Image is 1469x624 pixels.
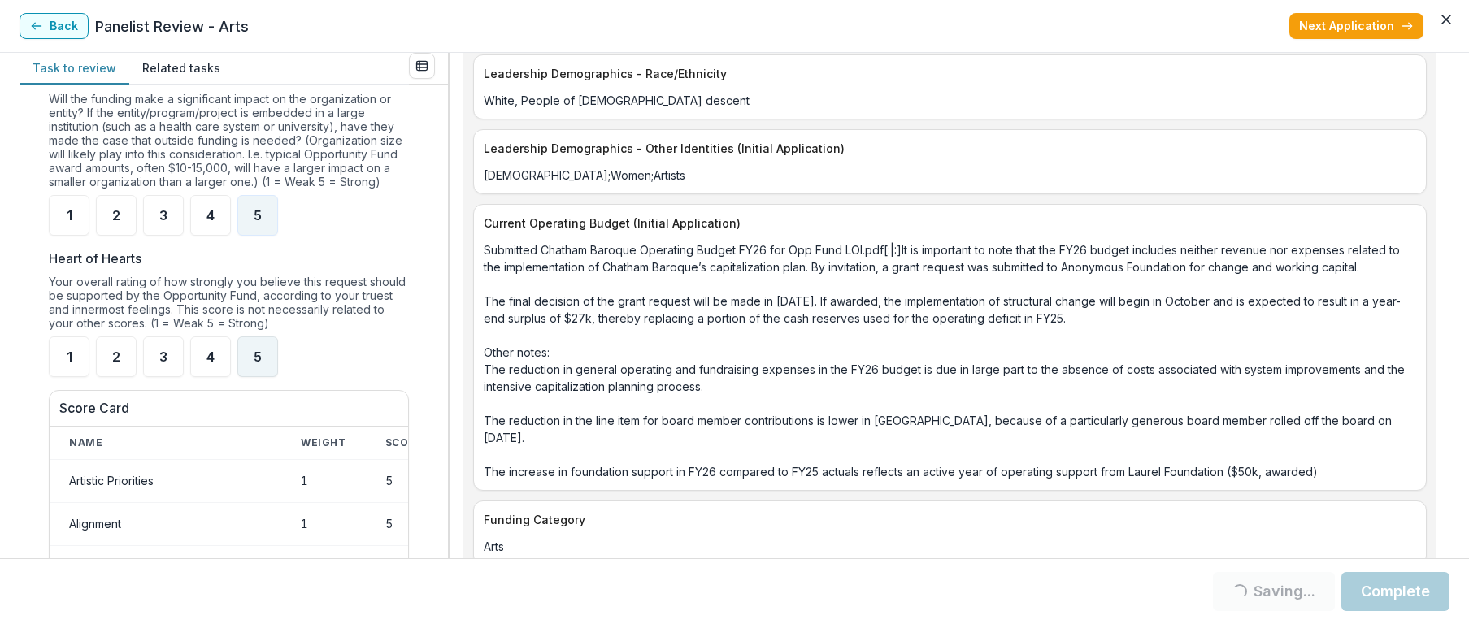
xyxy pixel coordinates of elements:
td: Alignment [50,503,281,546]
p: Leadership Demographics - Other Identities (Initial Application) [484,140,1410,157]
p: Arts [484,538,1416,555]
button: View all reviews [409,53,435,79]
button: Back [20,13,89,39]
td: 4 [366,546,511,589]
span: 1 [67,209,72,222]
td: 5 [366,460,511,503]
span: 3 [159,350,167,363]
span: 4 [206,350,215,363]
span: 2 [112,350,120,363]
button: Task to review [20,53,129,84]
button: Related tasks [129,53,233,84]
th: Weight [281,427,366,460]
h3: Score Card [59,401,398,416]
p: Current Operating Budget (Initial Application) [484,214,1410,232]
span: 2 [112,209,120,222]
span: 5 [254,350,262,363]
p: Funding Category [484,511,1410,528]
button: Next Application [1289,13,1423,39]
td: 1 [281,503,366,546]
span: 3 [159,209,167,222]
div: Will the funding make a significant impact on the organization or entity? If the entity/program/p... [49,92,409,195]
div: Your overall rating of how strongly you believe this request should be supported by the Opportuni... [49,275,409,336]
p: Heart of Hearts [49,249,141,268]
p: White, People of [DEMOGRAPHIC_DATA] descent [484,92,1416,109]
p: [DEMOGRAPHIC_DATA];Women;Artists [484,167,1416,184]
td: 1 [281,460,366,503]
span: 1 [67,350,72,363]
button: Saving... [1213,572,1335,611]
span: 5 [254,209,262,222]
th: Name [50,427,281,460]
td: 1 [281,546,366,589]
button: Complete [1341,572,1449,611]
p: Leadership Demographics - Race/Ethnicity [484,65,1410,82]
p: Panelist Review - Arts [95,15,249,37]
p: Submitted Chatham Baroque Operating Budget FY26 for Opp Fund LOI.pdf[:|:]It is important to note ... [484,241,1416,480]
td: Artistic Priorities [50,460,281,503]
td: 5 [366,503,511,546]
td: Feasibility of the Plan [50,546,281,589]
th: Score [366,427,511,460]
span: 4 [206,209,215,222]
button: Close [1433,6,1459,32]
